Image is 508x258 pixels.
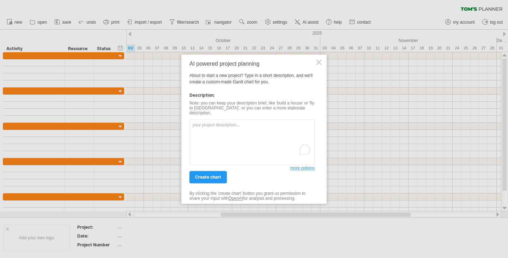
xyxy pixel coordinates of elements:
[189,61,315,67] div: AI powered project planning
[189,191,315,201] div: By clicking the 'create chart' button you grant us permission to share your input with for analys...
[195,174,221,180] span: create chart
[189,101,315,116] div: Note: you can keep your description brief, like 'build a house' or 'fly to [GEOGRAPHIC_DATA]', or...
[290,165,315,171] a: more options
[189,171,227,183] a: create chart
[229,196,243,201] a: OpenAI
[189,92,315,98] div: Description:
[290,166,315,170] span: more options
[189,61,315,197] div: About to start a new project? Type in a short description, and we'll create a custom-made Gantt c...
[189,119,315,165] textarea: To enrich screen reader interactions, please activate Accessibility in Grammarly extension settings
